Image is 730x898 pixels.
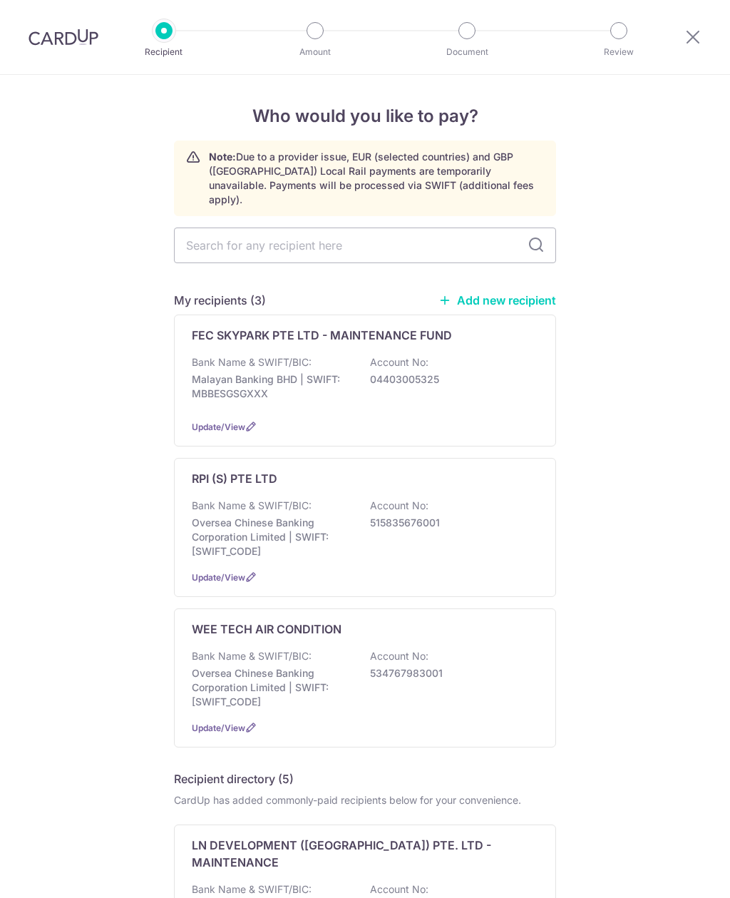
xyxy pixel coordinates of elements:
p: Malayan Banking BHD | SWIFT: MBBESGSGXXX [192,372,351,401]
p: Oversea Chinese Banking Corporation Limited | SWIFT: [SWIFT_CODE] [192,666,351,709]
p: Account No: [370,355,428,369]
p: 515835676001 [370,516,530,530]
iframe: Opens a widget where you can find more information [638,855,716,891]
p: Bank Name & SWIFT/BIC: [192,882,312,897]
a: Update/View [192,572,245,583]
p: Oversea Chinese Banking Corporation Limited | SWIFT: [SWIFT_CODE] [192,516,351,558]
a: Update/View [192,422,245,432]
p: 534767983001 [370,666,530,680]
p: 04403005325 [370,372,530,387]
p: Due to a provider issue, EUR (selected countries) and GBP ([GEOGRAPHIC_DATA]) Local Rail payments... [209,150,544,207]
p: FEC SKYPARK PTE LTD - MAINTENANCE FUND [192,327,452,344]
p: RPI (S) PTE LTD [192,470,277,487]
h5: My recipients (3) [174,292,266,309]
p: Document [414,45,520,59]
p: Recipient [111,45,217,59]
p: Bank Name & SWIFT/BIC: [192,499,312,513]
p: Bank Name & SWIFT/BIC: [192,649,312,663]
p: LN DEVELOPMENT ([GEOGRAPHIC_DATA]) PTE. LTD - MAINTENANCE [192,837,521,871]
p: Review [566,45,672,59]
strong: Note: [209,150,236,163]
p: Bank Name & SWIFT/BIC: [192,355,312,369]
img: CardUp [29,29,98,46]
p: WEE TECH AIR CONDITION [192,621,341,638]
a: Add new recipient [438,293,556,307]
p: Account No: [370,499,428,513]
h5: Recipient directory (5) [174,770,294,787]
p: Account No: [370,882,428,897]
input: Search for any recipient here [174,228,556,263]
h4: Who would you like to pay? [174,103,556,129]
p: Amount [262,45,368,59]
a: Update/View [192,723,245,733]
div: CardUp has added commonly-paid recipients below for your convenience. [174,793,556,807]
p: Account No: [370,649,428,663]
